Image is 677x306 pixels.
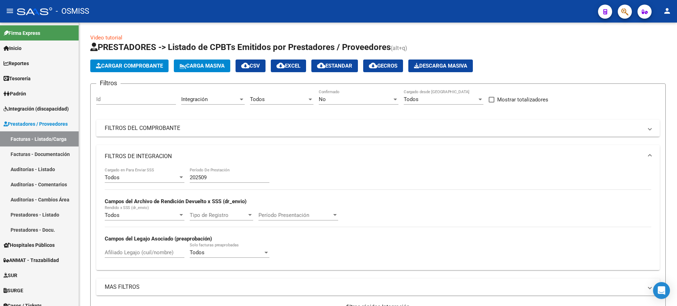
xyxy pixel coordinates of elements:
span: Prestadores / Proveedores [4,120,68,128]
app-download-masive: Descarga masiva de comprobantes (adjuntos) [408,60,473,72]
span: CSV [241,63,260,69]
button: Carga Masiva [174,60,230,72]
span: Todos [250,96,265,102]
div: FILTROS DE INTEGRACION [96,168,660,270]
a: Video tutorial [90,35,122,41]
span: Hospitales Públicos [4,241,55,249]
mat-expansion-panel-header: FILTROS DEL COMPROBANTE [96,120,660,137]
span: Período Presentación [258,212,332,218]
span: Todos [404,96,419,102]
button: Gecros [363,60,403,72]
span: No [319,96,326,102]
mat-icon: cloud_download [369,61,377,70]
span: Todos [190,249,205,256]
span: Cargar Comprobante [96,63,163,69]
mat-panel-title: MAS FILTROS [105,283,643,291]
span: - OSMISS [56,4,89,19]
span: EXCEL [276,63,300,69]
span: Mostrar totalizadores [497,95,548,104]
div: Open Intercom Messenger [653,282,670,299]
span: Inicio [4,44,22,52]
span: Firma Express [4,29,40,37]
mat-icon: person [663,7,671,15]
span: SURGE [4,287,23,294]
span: Integración (discapacidad) [4,105,69,113]
h3: Filtros [96,78,121,88]
mat-panel-title: FILTROS DEL COMPROBANTE [105,124,643,132]
mat-panel-title: FILTROS DE INTEGRACION [105,152,643,160]
span: Descarga Masiva [414,63,467,69]
mat-expansion-panel-header: FILTROS DE INTEGRACION [96,145,660,168]
span: Reportes [4,60,29,67]
mat-icon: cloud_download [241,61,250,70]
span: Carga Masiva [179,63,225,69]
span: Todos [105,212,120,218]
span: Tipo de Registro [190,212,247,218]
span: SUR [4,271,17,279]
span: Todos [105,174,120,181]
strong: Campos del Archivo de Rendición Devuelto x SSS (dr_envio) [105,198,246,205]
mat-expansion-panel-header: MAS FILTROS [96,279,660,295]
span: Integración [181,96,208,102]
strong: Campos del Legajo Asociado (preaprobación) [105,236,212,242]
span: PRESTADORES -> Listado de CPBTs Emitidos por Prestadores / Proveedores [90,42,391,52]
button: CSV [236,60,266,72]
mat-icon: cloud_download [317,61,325,70]
span: Tesorería [4,75,31,82]
span: (alt+q) [391,45,407,51]
button: Estandar [311,60,358,72]
span: Estandar [317,63,352,69]
span: Padrón [4,90,26,98]
button: Cargar Comprobante [90,60,169,72]
span: Gecros [369,63,397,69]
mat-icon: menu [6,7,14,15]
span: ANMAT - Trazabilidad [4,256,59,264]
mat-icon: cloud_download [276,61,285,70]
button: Descarga Masiva [408,60,473,72]
button: EXCEL [271,60,306,72]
